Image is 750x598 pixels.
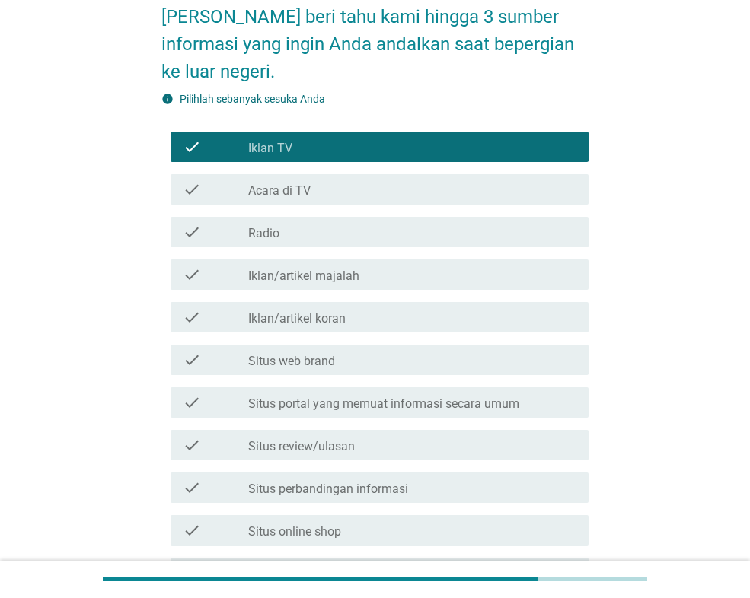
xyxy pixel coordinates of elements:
[183,521,201,539] i: check
[248,311,346,326] label: Iklan/artikel koran
[183,479,201,497] i: check
[183,266,201,284] i: check
[248,354,335,369] label: Situs web brand
[248,141,292,156] label: Iklan TV
[161,93,174,105] i: info
[183,351,201,369] i: check
[248,482,408,497] label: Situs perbandingan informasi
[248,183,311,199] label: Acara di TV
[248,524,341,539] label: Situs online shop
[180,93,325,105] label: Pilihlah sebanyak sesuka Anda
[183,180,201,199] i: check
[183,393,201,412] i: check
[248,396,519,412] label: Situs portal yang memuat informasi secara umum
[248,226,279,241] label: Radio
[183,436,201,454] i: check
[248,439,355,454] label: Situs review/ulasan
[248,269,359,284] label: Iklan/artikel majalah
[183,308,201,326] i: check
[183,223,201,241] i: check
[183,138,201,156] i: check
